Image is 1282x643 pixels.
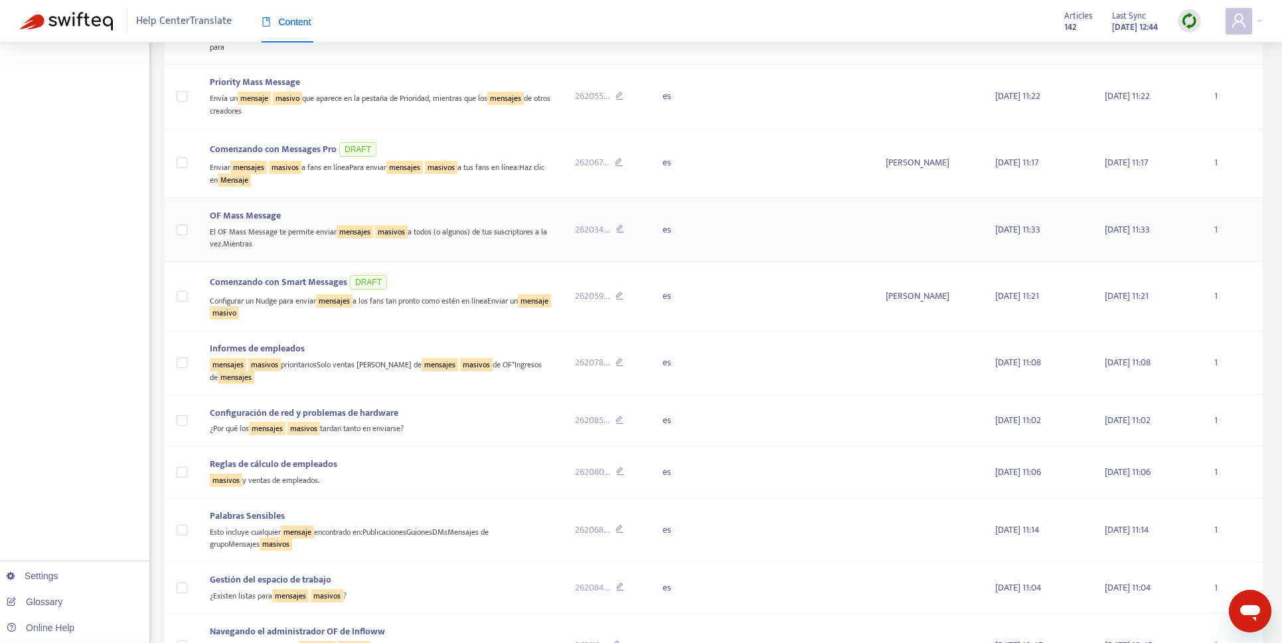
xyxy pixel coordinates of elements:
[311,589,343,602] sqkw: masivos
[262,17,271,27] span: book
[1105,355,1151,370] span: [DATE] 11:08
[1204,395,1262,447] td: 1
[1204,498,1262,562] td: 1
[575,523,609,537] span: 262068 ...
[248,358,281,371] sqkw: masivos
[210,356,554,383] div: prioritariosSolo ventas [PERSON_NAME] de de OF*Ingresos de
[875,129,985,198] td: [PERSON_NAME]
[1204,446,1262,498] td: 1
[210,587,554,602] div: ¿Existen listas para ?
[875,262,985,331] td: [PERSON_NAME]
[210,456,337,472] span: Reglas de cálculo de empleados
[210,141,337,157] span: Comenzando con Messages Pro
[1105,222,1150,237] span: [DATE] 11:33
[652,129,730,198] td: es
[273,92,302,105] sqkw: masivo
[238,92,271,105] sqkw: mensaje
[210,358,246,371] sqkw: mensajes
[652,331,730,395] td: es
[1204,198,1262,262] td: 1
[218,173,251,187] sqkw: Mensaje
[210,208,281,223] span: OF Mass Message
[20,12,113,31] img: Swifteq
[1229,590,1271,632] iframe: Button to launch messaging window
[7,622,74,633] a: Online Help
[575,289,609,304] span: 262059 ...
[1105,522,1149,537] span: [DATE] 11:14
[995,222,1040,237] span: [DATE] 11:33
[7,597,62,607] a: Glossary
[1064,20,1076,35] strong: 142
[210,306,239,320] sqkw: masivo
[652,64,730,128] td: es
[995,288,1039,304] span: [DATE] 11:21
[652,446,730,498] td: es
[1204,262,1262,331] td: 1
[652,262,730,331] td: es
[210,405,398,420] span: Configuración de red y problemas de hardware
[1105,580,1151,595] span: [DATE] 11:04
[425,161,457,174] sqkw: masivos
[210,572,331,587] span: Gestión del espacio de trabajo
[995,413,1041,428] span: [DATE] 11:02
[1064,9,1092,23] span: Articles
[575,413,609,428] span: 262085 ...
[487,92,524,105] sqkw: mensajes
[1105,464,1151,480] span: [DATE] 11:06
[995,355,1041,370] span: [DATE] 11:08
[210,474,242,487] sqkw: masivos
[337,225,373,238] sqkw: mensajes
[260,537,292,551] sqkw: masivos
[575,465,610,480] span: 262080 ...
[575,355,609,370] span: 262078 ...
[460,358,493,371] sqkw: masivos
[210,159,554,186] div: Enviar a fans en líneaPara enviar a tus fans en línea:Haz clic en
[249,422,285,435] sqkw: mensajes
[287,422,320,435] sqkw: masivos
[375,225,408,238] sqkw: masivos
[575,223,610,237] span: 262034 ...
[652,198,730,262] td: es
[1105,288,1149,304] span: [DATE] 11:21
[350,275,387,290] span: DRAFT
[210,26,554,53] div: a fans en líneaPara enviar a tus fans en líneaHaz clic en a todos para
[262,17,311,27] span: Content
[210,523,554,551] div: Esto incluye cualquier encontrado en:PublicacionesGuionesDMsMensajes de grupoMensajes
[652,395,730,447] td: es
[1204,331,1262,395] td: 1
[575,581,610,595] span: 262084 ...
[652,562,730,614] td: es
[272,589,309,602] sqkw: mensajes
[230,161,267,174] sqkw: mensajes
[995,464,1041,480] span: [DATE] 11:06
[210,508,285,523] span: Palabras Sensibles
[1181,13,1198,29] img: sync.dc5367851b00ba804db3.png
[316,294,353,308] sqkw: mensajes
[422,358,458,371] sqkw: mensajes
[1204,129,1262,198] td: 1
[339,142,376,157] span: DRAFT
[210,472,554,487] div: y ventas de empleados.
[210,223,554,250] div: El OF Mass Message te permite enviar a todos (o algunos) de tus suscriptores a la vez.Mientras
[210,420,554,436] div: ¿Por qué los tardan tanto en enviarse?
[1231,13,1247,29] span: user
[210,274,347,290] span: Comenzando con Smart Messages
[995,155,1039,170] span: [DATE] 11:17
[281,525,314,539] sqkw: mensaje
[136,9,232,34] span: Help Center Translate
[269,161,301,174] sqkw: masivos
[1105,413,1151,428] span: [DATE] 11:02
[1204,562,1262,614] td: 1
[1112,20,1158,35] strong: [DATE] 12:44
[386,161,423,174] sqkw: mensajes
[575,89,609,104] span: 262055 ...
[1105,88,1150,104] span: [DATE] 11:22
[7,571,58,581] a: Settings
[1204,64,1262,128] td: 1
[652,498,730,562] td: es
[210,624,385,639] span: Navegando el administrador OF de Infloww
[210,74,300,90] span: Priority Mass Message
[210,292,554,320] div: Configurar un Nudge para enviar a los fans tan pronto como estén en líneaEnviar un
[575,155,609,170] span: 262067 ...
[995,522,1040,537] span: [DATE] 11:14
